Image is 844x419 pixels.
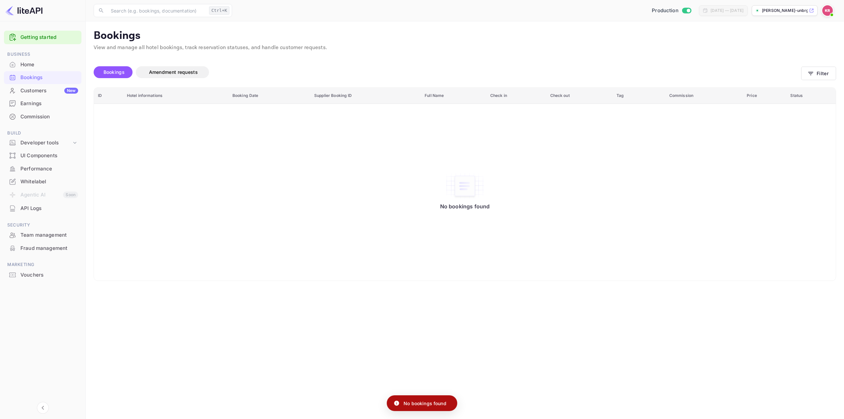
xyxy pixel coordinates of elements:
[649,7,694,15] div: Switch to Sandbox mode
[4,242,81,255] div: Fraud management
[4,71,81,83] a: Bookings
[4,58,81,71] a: Home
[20,205,78,212] div: API Logs
[4,229,81,241] a: Team management
[4,229,81,242] div: Team management
[20,87,78,95] div: Customers
[4,222,81,229] span: Security
[20,139,72,147] div: Developer tools
[4,202,81,214] a: API Logs
[4,130,81,137] span: Build
[20,152,78,160] div: UI Components
[107,4,206,17] input: Search (e.g. bookings, documentation)
[762,8,808,14] p: [PERSON_NAME]-unbrg.[PERSON_NAME]...
[20,74,78,81] div: Bookings
[4,202,81,215] div: API Logs
[20,231,78,239] div: Team management
[822,5,833,16] img: Kobus Roux
[20,178,78,186] div: Whitelabel
[20,165,78,173] div: Performance
[4,149,81,162] a: UI Components
[4,71,81,84] div: Bookings
[4,269,81,282] div: Vouchers
[4,31,81,44] div: Getting started
[4,110,81,123] a: Commission
[4,97,81,109] a: Earnings
[20,245,78,252] div: Fraud management
[20,113,78,121] div: Commission
[710,8,743,14] div: [DATE] — [DATE]
[209,6,229,15] div: Ctrl+K
[652,7,678,15] span: Production
[37,402,49,414] button: Collapse navigation
[5,5,43,16] img: LiteAPI logo
[4,261,81,268] span: Marketing
[4,51,81,58] span: Business
[64,88,78,94] div: New
[20,100,78,107] div: Earnings
[20,271,78,279] div: Vouchers
[404,400,446,407] p: No bookings found
[4,163,81,175] a: Performance
[4,269,81,281] a: Vouchers
[20,34,78,41] a: Getting started
[4,242,81,254] a: Fraud management
[4,175,81,188] a: Whitelabel
[4,84,81,97] a: CustomersNew
[20,61,78,69] div: Home
[4,137,81,149] div: Developer tools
